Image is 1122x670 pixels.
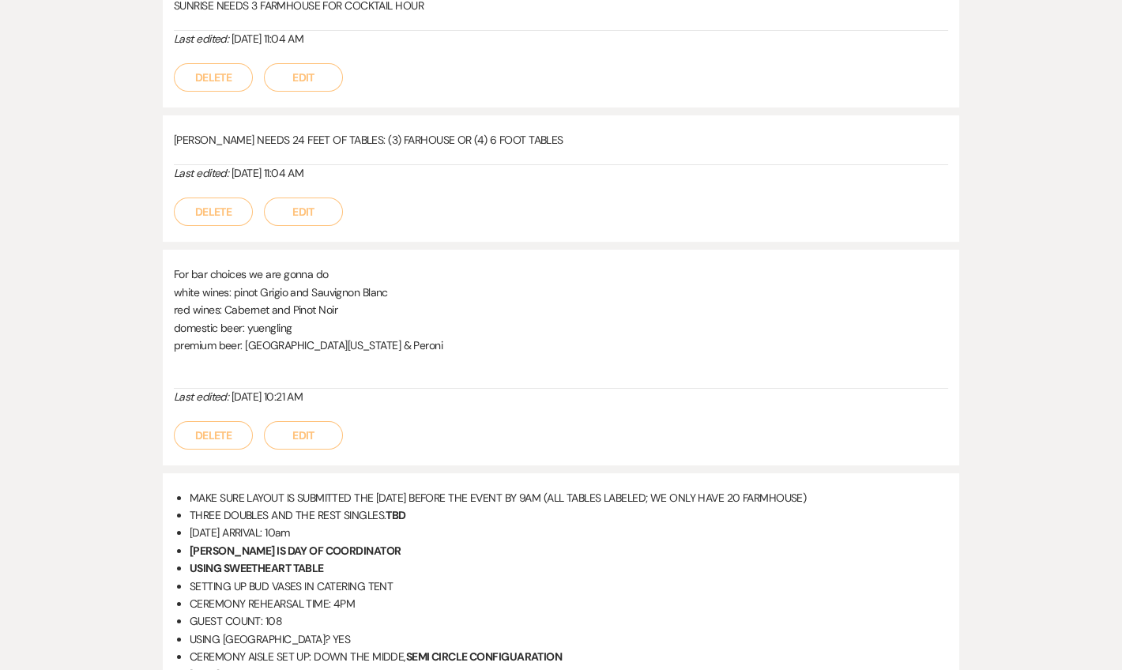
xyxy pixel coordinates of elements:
li: USING [GEOGRAPHIC_DATA]? YES [190,630,948,648]
i: Last edited: [174,166,228,180]
span: white wines: pinot Grigio and Sauvignon Blanc [174,285,388,299]
i: Last edited: [174,390,228,404]
div: [DATE] 11:04 AM [174,31,948,47]
strong: USING SWEETHEART TABLE [190,561,324,575]
strong: [PERSON_NAME] IS DAY OF COORDINATOR [190,544,401,558]
button: Delete [174,63,253,92]
button: Edit [264,421,343,450]
li: MAKE SURE LAYOUT IS SUBMITTED THE [DATE] BEFORE THE EVENT BY 9AM (ALL TABLES LABELED; WE ONLY HAV... [190,489,948,506]
span: domestic beer: yuengling [174,321,292,335]
i: Last edited: [174,32,228,46]
strong: TBD [386,508,405,522]
p: [PERSON_NAME] NEEDS 24 FEET OF TABLES: (3) FARHOUSE OR (4) 6 FOOT TABLES [174,131,948,149]
li: [DATE] ARRIVAL: 10am [190,524,948,541]
button: Delete [174,198,253,226]
li: CEREMONY AISLE SET UP: DOWN THE MIDDE, [190,648,948,665]
span: premium beer: [GEOGRAPHIC_DATA][US_STATE] & Peroni [174,338,442,352]
li: THREE DOUBLES AND THE REST SINGLES. [190,506,948,524]
strong: SEMI CIRCLE CONFIGUARATION [406,649,562,664]
div: [DATE] 10:21 AM [174,389,948,405]
span: For bar choices we are gonna do [174,267,329,281]
li: GUEST COUNT: 108 [190,612,948,630]
span: red wines: Cabernet and Pinot Noir [174,303,337,317]
li: SETTING UP BUD VASES IN CATERING TENT [190,578,948,595]
button: Edit [264,198,343,226]
button: Edit [264,63,343,92]
div: [DATE] 11:04 AM [174,165,948,182]
button: Delete [174,421,253,450]
li: CEREMONY REHEARSAL TIME: 4PM [190,595,948,612]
